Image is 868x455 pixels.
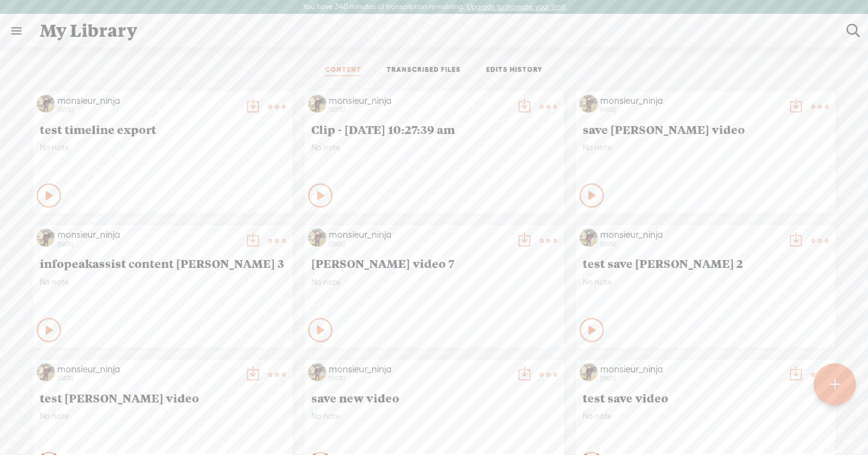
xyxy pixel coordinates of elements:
[583,277,829,287] span: No note
[31,15,838,46] div: My Library
[40,142,286,153] span: No note
[583,256,829,270] span: test save [PERSON_NAME] 2
[329,241,510,248] div: [DATE]
[387,65,461,76] a: TRANSCRIBED FILES
[40,390,286,405] span: test [PERSON_NAME] video
[486,65,543,76] a: EDITS HISTORY
[311,142,557,153] span: No note
[311,411,557,421] span: No note
[303,2,464,12] label: You have 340 minutes of transcription remaining.
[329,95,510,107] div: monsieur_ninja
[600,106,781,113] div: [DATE]
[57,106,238,113] div: [DATE]
[57,241,238,248] div: [DATE]
[583,411,829,421] span: No note
[57,229,238,241] div: monsieur_ninja
[600,229,781,241] div: monsieur_ninja
[600,375,781,382] div: [DATE]
[580,363,598,381] img: http%3A%2F%2Fres.cloudinary.com%2Ftrebble-fm%2Fimage%2Fupload%2Fv1709343596%2Fcom.trebble.trebble...
[583,142,829,153] span: No note
[600,241,781,248] div: [DATE]
[329,375,510,382] div: [DATE]
[583,122,829,136] span: save [PERSON_NAME] video
[57,95,238,107] div: monsieur_ninja
[311,390,557,405] span: save new video
[40,277,286,287] span: No note
[467,2,566,12] label: Upgrade to increase your limit
[329,363,510,375] div: monsieur_ninja
[308,95,326,113] img: http%3A%2F%2Fres.cloudinary.com%2Ftrebble-fm%2Fimage%2Fupload%2Fv1709343596%2Fcom.trebble.trebble...
[37,363,55,381] img: http%3A%2F%2Fres.cloudinary.com%2Ftrebble-fm%2Fimage%2Fupload%2Fv1709343596%2Fcom.trebble.trebble...
[311,256,557,270] span: [PERSON_NAME] video 7
[37,229,55,247] img: http%3A%2F%2Fres.cloudinary.com%2Ftrebble-fm%2Fimage%2Fupload%2Fv1709343596%2Fcom.trebble.trebble...
[308,363,326,381] img: http%3A%2F%2Fres.cloudinary.com%2Ftrebble-fm%2Fimage%2Fupload%2Fv1709343596%2Fcom.trebble.trebble...
[57,363,238,375] div: monsieur_ninja
[329,106,510,113] div: [DATE]
[311,277,557,287] span: No note
[311,122,557,136] span: Clip - [DATE] 10:27:39 am
[600,95,781,107] div: monsieur_ninja
[600,363,781,375] div: monsieur_ninja
[40,411,286,421] span: No note
[40,256,286,270] span: infopeakassist content [PERSON_NAME] 3
[57,375,238,382] div: [DATE]
[40,122,286,136] span: test timeline export
[580,229,598,247] img: http%3A%2F%2Fres.cloudinary.com%2Ftrebble-fm%2Fimage%2Fupload%2Fv1709343596%2Fcom.trebble.trebble...
[580,95,598,113] img: http%3A%2F%2Fres.cloudinary.com%2Ftrebble-fm%2Fimage%2Fupload%2Fv1709343596%2Fcom.trebble.trebble...
[37,95,55,113] img: http%3A%2F%2Fres.cloudinary.com%2Ftrebble-fm%2Fimage%2Fupload%2Fv1709343596%2Fcom.trebble.trebble...
[325,65,361,76] a: CONTENT
[329,229,510,241] div: monsieur_ninja
[308,229,326,247] img: http%3A%2F%2Fres.cloudinary.com%2Ftrebble-fm%2Fimage%2Fupload%2Fv1709343596%2Fcom.trebble.trebble...
[583,390,829,405] span: test save video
